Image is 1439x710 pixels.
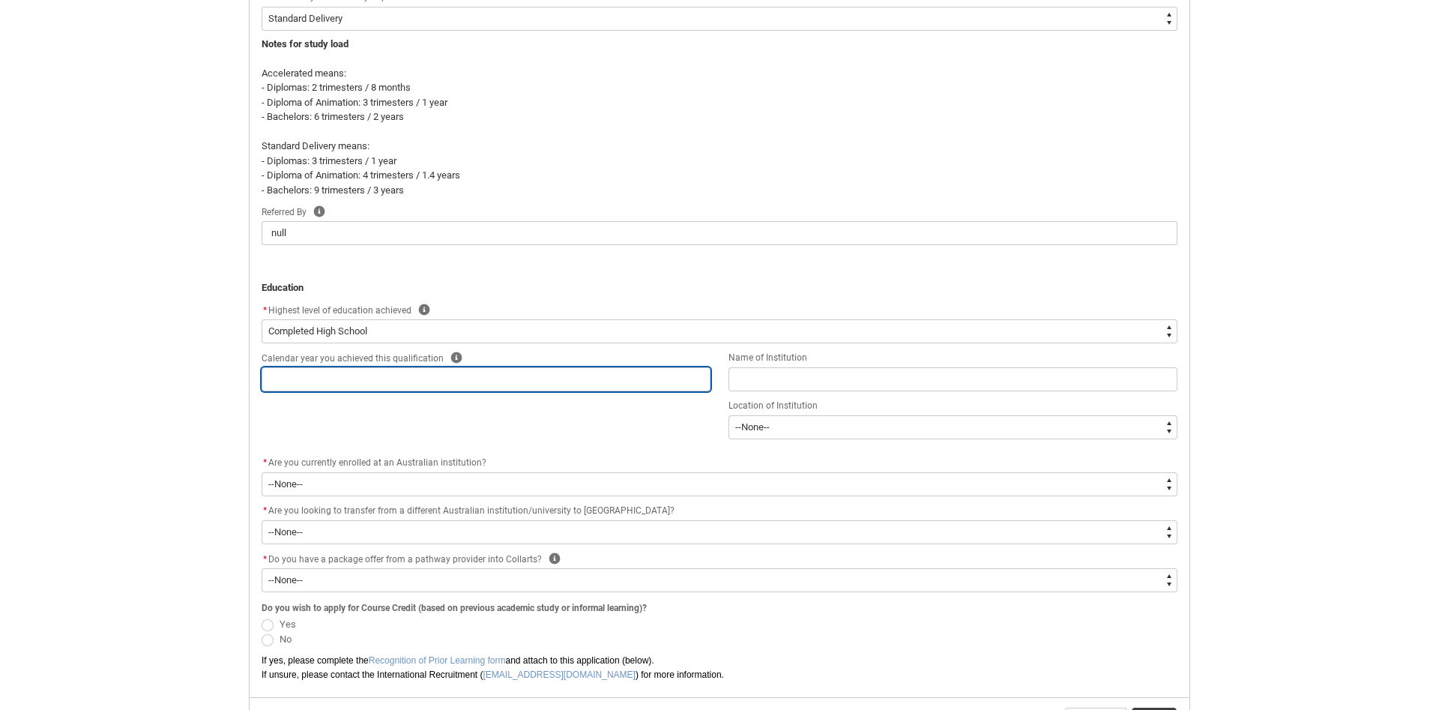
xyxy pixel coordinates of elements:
[728,400,818,411] span: Location of Institution
[280,619,296,630] span: Yes
[268,457,486,468] span: Are you currently enrolled at an Australian institution?
[262,603,647,613] span: Do you wish to apply for Course Credit (based on previous academic study or informal learning)?
[262,655,369,666] span: If yes, please complete the
[262,670,483,680] span: If unsure, please contact the International Recruitment (
[262,168,1177,183] p: - Diploma of Animation: 4 trimesters / 1.4 years
[262,95,1177,110] p: - Diploma of Animation: 3 trimesters / 1 year
[263,305,267,316] abbr: required
[506,655,654,666] span: and attach to this application (below).
[636,670,724,680] span: ) for more information.
[262,109,1177,124] p: - Bachelors: 6 trimesters / 2 years
[483,670,636,680] a: [EMAIL_ADDRESS][DOMAIN_NAME]
[268,505,675,516] span: Are you looking to transfer from a different Australian institution/university to [GEOGRAPHIC_DATA]?
[263,457,267,468] abbr: required
[262,66,1177,81] p: Accelerated means:
[728,352,807,363] span: Name of Institution
[263,505,267,516] abbr: required
[369,655,506,666] a: Recognition of Prior Learning form
[263,554,267,565] abbr: required
[262,282,304,293] strong: Education
[262,207,307,217] span: Referred By
[268,305,411,316] span: Highest level of education achieved
[262,139,1177,154] p: Standard Delivery means:
[262,38,349,49] strong: Notes for study load
[280,634,292,645] span: No
[262,80,1177,95] p: - Diplomas: 2 trimesters / 8 months
[268,554,542,565] span: Do you have a package offer from a pathway provider into Collarts?
[262,183,1177,198] p: - Bachelors: 9 trimesters / 3 years
[262,353,444,364] span: Calendar year you achieved this qualification
[262,154,1177,169] p: - Diplomas: 3 trimesters / 1 year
